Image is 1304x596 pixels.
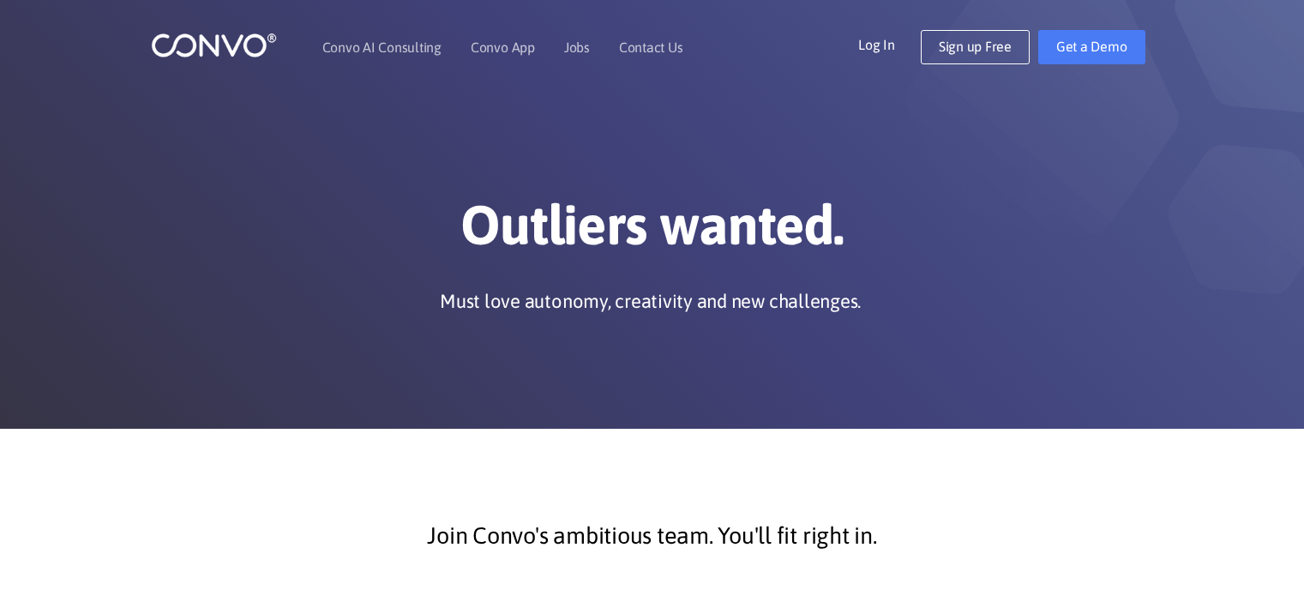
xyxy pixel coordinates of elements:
[471,40,535,54] a: Convo App
[440,288,861,314] p: Must love autonomy, creativity and new challenges.
[322,40,442,54] a: Convo AI Consulting
[921,30,1030,64] a: Sign up Free
[619,40,683,54] a: Contact Us
[189,515,1115,557] p: Join Convo's ambitious team. You'll fit right in.
[177,192,1128,271] h1: Outliers wanted.
[151,32,277,58] img: logo_1.png
[564,40,590,54] a: Jobs
[858,30,921,57] a: Log In
[1038,30,1145,64] a: Get a Demo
